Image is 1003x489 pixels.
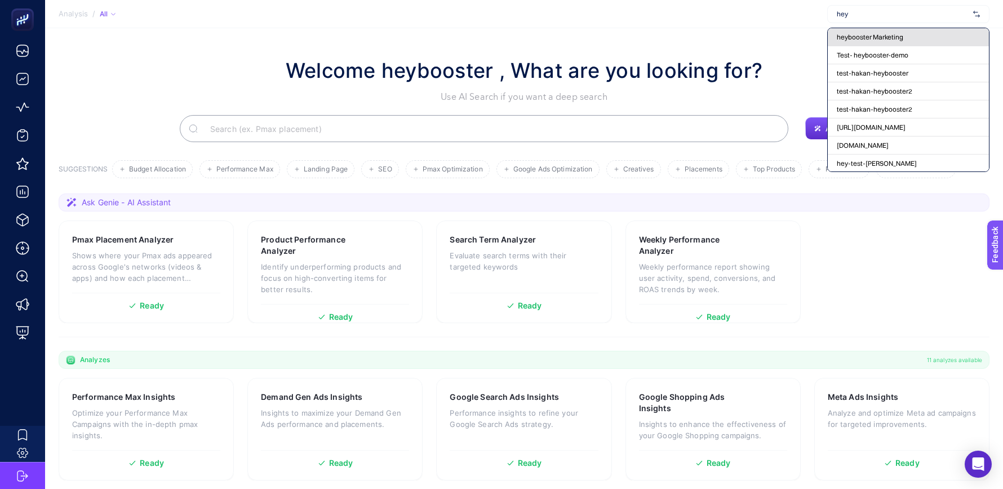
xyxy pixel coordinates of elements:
a: Google Search Ads InsightsPerformance insights to refine your Google Search Ads strategy.Ready [436,378,611,481]
span: Ready [707,459,731,467]
span: Analysis [59,10,88,19]
h3: Demand Gen Ads Insights [261,391,362,403]
a: Google Shopping Ads InsightsInsights to enhance the effectiveness of your Google Shopping campaig... [625,378,801,481]
span: Landing Page [304,165,348,174]
p: Optimize your Performance Max Campaigns with the in-depth pmax insights. [72,407,220,441]
span: Ready [140,302,164,310]
h3: Weekly Performance Analyzer [639,234,752,257]
p: Identify underperforming products and focus on high-converting items for better results. [261,261,409,295]
span: Ready [329,459,353,467]
h3: Meta Ads Insights [828,391,898,403]
span: Ready [518,302,542,310]
a: Product Performance AnalyzerIdentify underperforming products and focus on high-converting items ... [247,221,423,323]
p: Insights to enhance the effectiveness of your Google Shopping campaigns. [639,418,787,441]
a: Weekly Performance AnalyzerWeekly performance report showing user activity, spend, conversions, a... [625,221,801,323]
span: Ready [329,313,353,321]
h3: Pmax Placement Analyzer [72,234,174,245]
span: / [92,9,95,18]
span: test-hakan-heybooster2 [837,87,912,96]
p: Insights to maximize your Demand Gen Ads performance and placements. [261,407,409,430]
p: Shows where your Pmax ads appeared across Google's networks (videos & apps) and how each placemen... [72,250,220,284]
span: Pmax Optimization [423,165,483,174]
span: test-hakan-heybooster2 [837,105,912,114]
a: Search Term AnalyzerEvaluate search terms with their targeted keywordsReady [436,221,611,323]
a: Performance Max InsightsOptimize your Performance Max Campaigns with the in-depth pmax insights.R... [59,378,234,481]
span: Performance Max [216,165,273,174]
p: Performance insights to refine your Google Search Ads strategy. [450,407,598,430]
div: All [100,10,116,19]
input: Ribbon [837,10,969,19]
a: Pmax Placement AnalyzerShows where your Pmax ads appeared across Google's networks (videos & apps... [59,221,234,323]
p: Weekly performance report showing user activity, spend, conversions, and ROAS trends by week. [639,261,787,295]
span: SEO [378,165,392,174]
img: svg%3e [973,8,980,20]
span: Ready [140,459,164,467]
h3: Search Term Analyzer [450,234,536,245]
h3: SUGGESTIONS [59,165,108,178]
span: [URL][DOMAIN_NAME] [837,123,906,132]
p: Analyze and optimize Meta ad campaigns for targeted improvements. [828,407,976,430]
h3: Performance Max Insights [72,391,175,403]
h3: Product Performance Analyzer [261,234,374,257]
span: hey-test-[PERSON_NAME] [837,159,917,168]
span: Budget Allocation [129,165,186,174]
a: Demand Gen Ads InsightsInsights to maximize your Demand Gen Ads performance and placements.Ready [247,378,423,481]
span: Ask Genie - AI Assistant [82,197,171,208]
span: [DOMAIN_NAME] [837,141,889,150]
span: Ready [707,313,731,321]
a: Meta Ads InsightsAnalyze and optimize Meta ad campaigns for targeted improvements.Ready [814,378,989,481]
span: Ready [518,459,542,467]
span: Creatives [623,165,654,174]
p: Use AI Search if you want a deep search [286,90,762,104]
span: Feedback [7,3,43,12]
input: Search [201,113,779,144]
span: test-hakan-heybooster [837,69,908,78]
div: Open Intercom Messenger [965,451,992,478]
span: Placements [685,165,722,174]
span: Test- heybooster-demo [837,51,908,60]
span: Ready [895,459,920,467]
h1: Welcome heybooster , What are you looking for? [286,55,762,86]
span: Top Products [753,165,795,174]
span: Pmax terms [826,165,863,174]
p: Evaluate search terms with their targeted keywords [450,250,598,272]
span: AI Search [826,124,859,133]
span: 11 analyzes available [927,355,982,364]
h3: Google Shopping Ads Insights [639,391,752,414]
button: AI Search [805,117,868,140]
span: Analyzes [80,355,110,364]
span: Google Ads Optimization [513,165,593,174]
span: heybooster Marketing [837,33,903,42]
h3: Google Search Ads Insights [450,391,559,403]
